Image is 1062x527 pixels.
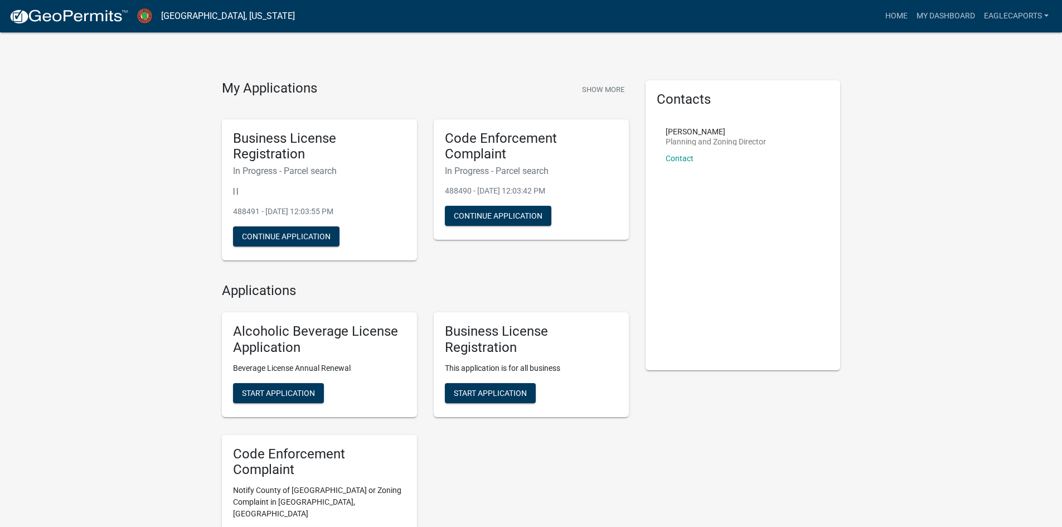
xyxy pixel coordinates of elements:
span: Start Application [454,388,527,397]
h4: My Applications [222,80,317,97]
button: Show More [578,80,629,99]
p: 488491 - [DATE] 12:03:55 PM [233,206,406,217]
p: This application is for all business [445,362,618,374]
h6: In Progress - Parcel search [233,166,406,176]
p: [PERSON_NAME] [666,128,766,136]
a: [GEOGRAPHIC_DATA], [US_STATE] [161,7,295,26]
a: My Dashboard [912,6,979,27]
h5: Contacts [657,91,830,108]
button: Continue Application [233,226,340,246]
h5: Business License Registration [445,323,618,356]
button: Start Application [233,383,324,403]
p: Planning and Zoning Director [666,138,766,146]
button: Continue Application [445,206,551,226]
a: Home [881,6,912,27]
h5: Code Enforcement Complaint [233,446,406,478]
p: Notify County of [GEOGRAPHIC_DATA] or Zoning Complaint in [GEOGRAPHIC_DATA], [GEOGRAPHIC_DATA] [233,485,406,520]
h4: Applications [222,283,629,299]
h5: Business License Registration [233,130,406,163]
h6: In Progress - Parcel search [445,166,618,176]
p: 488490 - [DATE] 12:03:42 PM [445,185,618,197]
a: EagleCaports [979,6,1053,27]
button: Start Application [445,383,536,403]
p: | | [233,185,406,197]
a: Contact [666,154,694,163]
img: Jasper County, Georgia [137,8,152,23]
p: Beverage License Annual Renewal [233,362,406,374]
h5: Alcoholic Beverage License Application [233,323,406,356]
h5: Code Enforcement Complaint [445,130,618,163]
span: Start Application [242,388,315,397]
